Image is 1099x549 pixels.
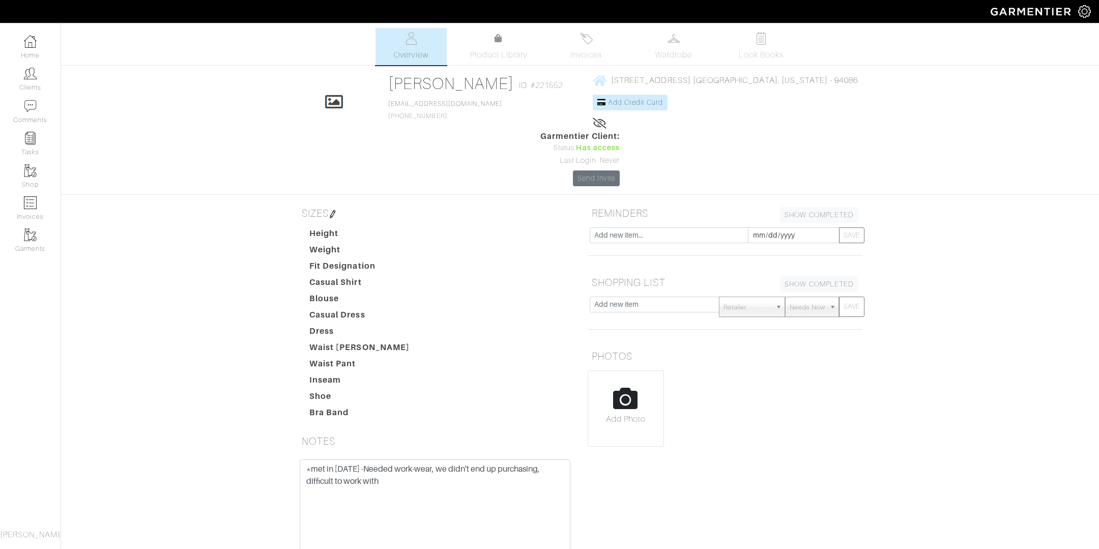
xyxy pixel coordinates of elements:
[540,130,620,142] span: Garmentier Client:
[540,142,620,154] div: Status:
[24,164,37,177] img: garments-icon-b7da505a4dc4fd61783c78ac3ca0ef83fa9d6f193b1c9dc38574b1d14d53ca28.png
[24,67,37,80] img: clients-icon-6bae9207a08558b7cb47a8932f037763ab4055f8c8b6bfacd5dc20c3e0201464.png
[24,35,37,48] img: dashboard-icon-dbcd8f5a0b271acd01030246c82b418ddd0df26cd7fceb0bd07c9910d44c42f6.png
[755,32,768,45] img: todo-9ac3debb85659649dc8f770b8b6100bb5dab4b48dedcbae339e5042a72dfd3cc.svg
[780,207,858,223] a: SHOW COMPLETED
[726,28,797,65] a: Look Books
[302,260,418,276] dt: Fit Designation
[302,244,418,260] dt: Weight
[405,32,418,45] img: basicinfo-40fd8af6dae0f16599ec9e87c0ef1c0a1fdea2edbe929e3d69a839185d80c458.svg
[463,33,534,61] a: Product Library
[611,76,858,85] span: [STREET_ADDRESS] [GEOGRAPHIC_DATA], [US_STATE] - 94086
[302,309,418,325] dt: Casual Dress
[739,49,784,61] span: Look Books
[1078,5,1091,18] img: gear-icon-white-bd11855cb880d31180b6d7d6211b90ccbf57a29d726f0c71d8c61bd08dd39cc2.png
[724,297,771,317] span: Retailer
[302,390,418,407] dt: Shoe
[576,142,620,154] span: Has access
[986,3,1078,20] img: garmentier-logo-header-white-b43fb05a5012e4ada735d5af1a66efaba907eab6374d6393d1fbf88cb4ef424d.png
[375,28,447,65] a: Overview
[519,79,563,92] span: ID: #221552
[790,297,825,317] span: Needs Now
[298,203,572,223] h5: SIZES
[608,98,663,106] span: Add Credit Card
[302,325,418,341] dt: Dress
[580,32,593,45] img: orders-27d20c2124de7fd6de4e0e44c1d41de31381a507db9b33961299e4e07d508b8c.svg
[593,74,858,86] a: [STREET_ADDRESS] [GEOGRAPHIC_DATA], [US_STATE] - 94086
[839,297,864,317] button: SAVE
[394,49,428,61] span: Overview
[302,374,418,390] dt: Inseam
[638,28,709,65] a: Wardrobe
[588,346,862,366] h5: PHOTOS
[470,49,528,61] span: Product Library
[388,74,514,93] a: [PERSON_NAME]
[590,297,719,312] input: Add new item
[302,227,418,244] dt: Height
[24,100,37,112] img: comment-icon-a0a6a9ef722e966f86d9cbdc48e553b5cf19dbc54f86b18d962a5391bc8f6eb6.png
[302,407,418,423] dt: Bra Band
[329,210,337,218] img: pen-cf24a1663064a2ec1b9c1bd2387e9de7a2fa800b781884d57f21acf72779bad2.png
[24,132,37,145] img: reminder-icon-8004d30b9f0a5d33ae49ab947aed9ed385cf756f9e5892f1edd6e32f2345188e.png
[588,203,862,223] h5: REMINDERS
[302,341,418,358] dt: Waist [PERSON_NAME]
[24,196,37,209] img: orders-icon-0abe47150d42831381b5fb84f609e132dff9fe21cb692f30cb5eec754e2cba89.png
[839,227,864,243] button: SAVE
[780,276,858,292] a: SHOW COMPLETED
[655,49,692,61] span: Wardrobe
[551,28,622,65] a: Invoices
[302,358,418,374] dt: Waist Pant
[588,272,862,293] h5: SHOPPING LIST
[302,293,418,309] dt: Blouse
[540,155,620,166] div: Last Login: Never
[388,100,502,107] a: [EMAIL_ADDRESS][DOMAIN_NAME]
[570,49,601,61] span: Invoices
[24,228,37,241] img: garments-icon-b7da505a4dc4fd61783c78ac3ca0ef83fa9d6f193b1c9dc38574b1d14d53ca28.png
[573,170,620,186] a: Send Invite
[302,276,418,293] dt: Casual Shirt
[593,95,668,110] a: Add Credit Card
[298,431,572,451] h5: NOTES
[668,32,680,45] img: wardrobe-487a4870c1b7c33e795ec22d11cfc2ed9d08956e64fb3008fe2437562e282088.svg
[388,100,502,120] span: [PHONE_NUMBER]
[590,227,748,243] input: Add new item...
